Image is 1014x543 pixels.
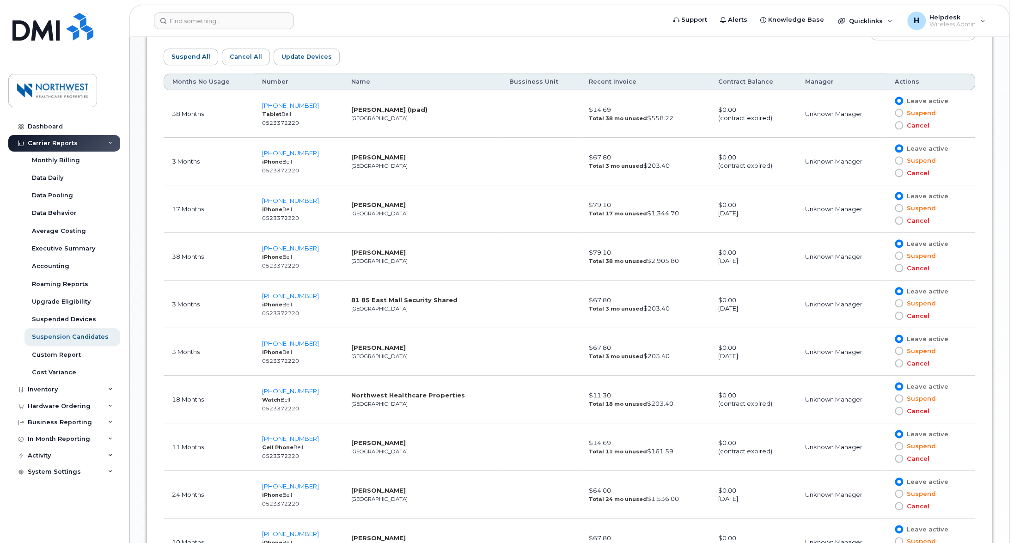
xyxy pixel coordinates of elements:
[230,52,262,61] span: Cancel All
[903,287,948,296] span: Leave active
[903,251,936,260] span: Suspend
[929,13,976,21] span: Helpdesk
[903,359,929,368] span: Cancel
[903,311,929,320] span: Cancel
[718,352,788,360] div: [DATE]
[580,471,709,519] td: $64.00 $1,536.00
[262,444,293,451] strong: Cell Phone
[710,73,797,90] th: Contract Balance
[903,477,948,486] span: Leave active
[710,281,797,328] td: $0.00
[262,444,303,459] small: Bell 0523372220
[588,496,647,502] strong: Total 24 mo unused
[262,149,319,157] a: [PHONE_NUMBER]
[351,496,408,502] small: [GEOGRAPHIC_DATA]
[580,376,709,423] td: $11.30 $203.40
[580,328,709,376] td: $67.80 $203.40
[588,115,647,122] strong: Total 38 mo unused
[903,382,948,391] span: Leave active
[262,530,319,537] a: [PHONE_NUMBER]
[903,156,936,165] span: Suspend
[262,197,319,204] a: [PHONE_NUMBER]
[262,244,319,252] a: [PHONE_NUMBER]
[164,185,254,233] td: 17 Months
[797,138,886,185] td: Unknown Manager
[886,73,975,90] th: Actions
[588,258,647,264] strong: Total 38 mo unused
[262,340,319,347] a: [PHONE_NUMBER]
[164,233,254,281] td: 38 Months
[718,162,772,169] span: (contract expired)
[831,12,899,30] div: Quicklinks
[164,376,254,423] td: 18 Months
[262,292,319,299] a: [PHONE_NUMBER]
[262,102,319,109] a: [PHONE_NUMBER]
[718,114,772,122] span: (contract expired)
[797,376,886,423] td: Unknown Manager
[718,256,788,265] div: [DATE]
[580,90,709,138] td: $14.69 $558.22
[903,430,948,439] span: Leave active
[262,301,299,317] small: Bell 0523372220
[710,471,797,519] td: $0.00
[903,299,936,308] span: Suspend
[903,347,936,355] span: Suspend
[903,264,929,273] span: Cancel
[728,15,747,24] span: Alerts
[351,401,408,407] small: [GEOGRAPHIC_DATA]
[768,15,824,24] span: Knowledge Base
[262,159,299,174] small: Bell 0523372220
[351,153,406,161] strong: [PERSON_NAME]
[351,296,458,304] strong: 81 85 East Mall Security Shared
[718,209,788,218] div: [DATE]
[351,353,408,360] small: [GEOGRAPHIC_DATA]
[580,73,709,90] th: Recent Invoice
[714,11,754,29] a: Alerts
[351,163,408,169] small: [GEOGRAPHIC_DATA]
[903,489,936,498] span: Suspend
[154,12,294,29] input: Find something...
[588,401,647,407] strong: Total 18 mo unused
[351,201,406,208] strong: [PERSON_NAME]
[351,106,428,113] strong: [PERSON_NAME] (Ipad)
[351,258,408,264] small: [GEOGRAPHIC_DATA]
[710,328,797,376] td: $0.00
[718,304,788,313] div: [DATE]
[797,328,886,376] td: Unknown Manager
[929,21,976,28] span: Wireless Admin
[718,494,788,503] div: [DATE]
[710,138,797,185] td: $0.00
[797,73,886,90] th: Manager
[262,492,299,507] small: Bell 0523372220
[351,344,406,351] strong: [PERSON_NAME]
[903,109,936,117] span: Suspend
[262,111,281,117] strong: Tablet
[262,206,299,221] small: Bell 0523372220
[914,15,919,26] span: H
[903,502,929,511] span: Cancel
[262,435,319,442] a: [PHONE_NUMBER]
[903,335,948,343] span: Leave active
[262,387,319,395] a: [PHONE_NUMBER]
[797,185,886,233] td: Unknown Manager
[903,216,929,225] span: Cancel
[588,305,643,312] strong: Total 3 mo unused
[262,254,299,269] small: Bell 0523372220
[903,525,948,534] span: Leave active
[710,376,797,423] td: $0.00
[164,281,254,328] td: 3 Months
[262,349,299,364] small: Bell 0523372220
[262,482,319,490] span: [PHONE_NUMBER]
[797,233,886,281] td: Unknown Manager
[797,281,886,328] td: Unknown Manager
[351,487,406,494] strong: [PERSON_NAME]
[681,15,707,24] span: Support
[588,448,647,455] strong: Total 11 mo unused
[351,391,465,399] strong: Northwest Healthcare Properties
